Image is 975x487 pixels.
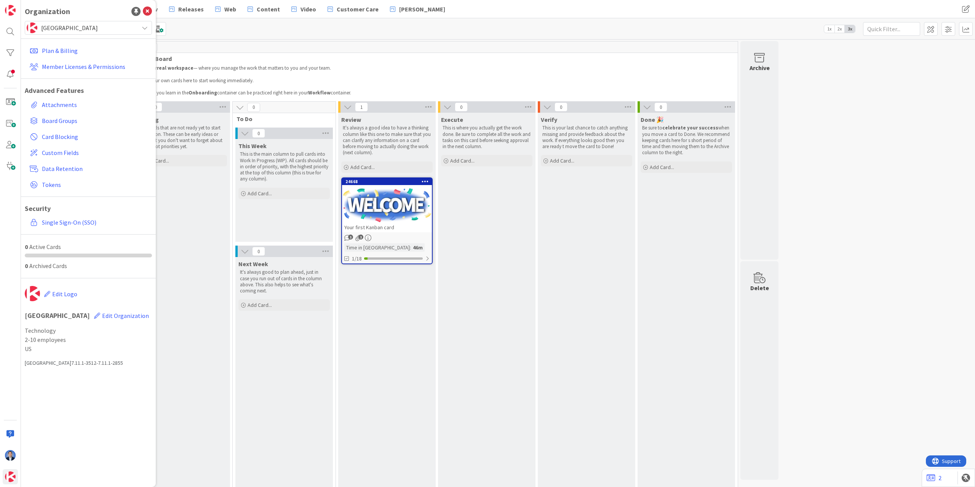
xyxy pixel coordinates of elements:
span: 0 [252,247,265,256]
img: avatar [5,471,16,482]
h1: Advanced Features [25,86,152,95]
span: 2x [834,25,845,33]
p: It's always good to plan ahead, just in case you run out of cards in the column above. This also ... [240,269,328,294]
span: Add Card... [450,157,475,164]
span: 1 [355,102,368,112]
div: 24668 [342,178,432,185]
span: Done 🎉 [641,116,664,123]
a: Single Sign-On (SSO) [27,216,152,229]
a: Custom Fields [27,146,152,160]
strong: real workspace [157,65,193,71]
div: Archive [750,63,770,72]
p: This is your — where you manage the work that matters to you and your team. [134,65,726,71]
span: Tokens [42,180,149,189]
span: Support [16,1,35,10]
span: Review [341,116,361,123]
h1: [GEOGRAPHIC_DATA] [25,308,152,324]
span: Web [224,5,236,14]
input: Quick Filter... [863,22,920,36]
span: To Do [237,115,326,123]
div: Archived Cards [25,261,152,270]
span: [PERSON_NAME] [399,5,445,14]
p: Be sure to when you move a card to Done. We recommend keeping cards here for s short period of ti... [642,125,730,156]
span: Edit Organization [102,312,149,319]
span: Technology [25,326,152,335]
span: Card Blocking [42,132,149,141]
span: This Week [238,142,267,150]
span: Board Groups [42,116,149,125]
span: 0 [25,262,28,270]
p: This is your last chance to catch anything missing and provide feedback about the work. If everyt... [542,125,631,150]
h1: Security [25,204,152,213]
span: Data Retention [42,164,149,173]
span: Customer Care [337,5,379,14]
span: 1x [824,25,834,33]
span: 3x [845,25,855,33]
span: Add Card... [550,157,574,164]
img: avatar [27,22,37,33]
span: [GEOGRAPHIC_DATA] [41,22,135,33]
span: 0 [25,243,28,251]
div: 24668 [345,179,432,184]
span: Next Week [238,260,268,268]
p: It's always a good idea to have a thinking column like this one to make sure that you can clarify... [343,125,431,156]
span: 1 [358,235,363,240]
div: Organization [25,6,70,17]
a: Board Groups [27,114,152,128]
p: This is where you actually get the work done. Be sure to complete all the work and tasks on this ... [443,125,531,150]
span: 1 [348,235,353,240]
div: 46m [411,243,425,252]
span: 0 [247,103,260,112]
a: Video [287,2,321,16]
span: 0 [455,102,468,112]
span: Video [300,5,316,14]
img: avatar [25,286,40,301]
span: Verify [541,116,557,123]
a: Attachments [27,98,152,112]
div: [GEOGRAPHIC_DATA] 7.11.1-3512-7.11.1-2855 [25,359,152,367]
a: Plan & Billing [27,44,152,57]
span: 0 [149,102,162,112]
button: Edit Organization [94,308,149,324]
p: This is the main column to pull cards into Work In Progress (WIP). All cards should be in order o... [240,151,328,182]
span: Execute [441,116,463,123]
img: DP [5,450,16,461]
a: Data Retention [27,162,152,176]
span: Add Card... [145,157,169,164]
span: Custom Fields [42,148,149,157]
span: Add Card... [350,164,375,171]
div: 24668Your first Kanban card [342,178,432,232]
span: Releases [178,5,204,14]
span: : [410,243,411,252]
a: Web [211,2,241,16]
a: Tokens [27,178,152,192]
span: 1/18 [352,255,362,263]
span: Content [257,5,280,14]
p: Keep cards that are not ready yet to start working on. These can be early ideas or work that you ... [137,125,225,150]
p: 👉 Add your own cards here to start working immediately. [134,78,726,84]
span: 0 [252,129,265,138]
div: Active Cards [25,242,152,251]
span: 0 [654,102,667,112]
a: Content [243,2,285,16]
a: Releases [165,2,208,16]
a: Member Licenses & Permissions [27,60,152,73]
span: US [25,344,152,353]
strong: celebrate your success [662,125,718,131]
span: Edit Logo [52,290,77,298]
div: Delete [750,283,769,292]
a: Card Blocking [27,130,152,144]
span: 2-10 employees [25,335,152,344]
a: 2 [927,473,941,482]
span: Add Card... [248,190,272,197]
span: Starter Board [134,55,728,62]
span: Add Card... [248,302,272,308]
span: Add Card... [650,164,674,171]
a: Customer Care [323,2,383,16]
strong: Onboarding [189,89,217,96]
p: Everything you learn in the container can be practiced right here in your container. [134,90,726,96]
strong: Workflow [308,89,331,96]
div: Time in [GEOGRAPHIC_DATA] [344,243,410,252]
div: Your first Kanban card [342,222,432,232]
a: [PERSON_NAME] [385,2,450,16]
